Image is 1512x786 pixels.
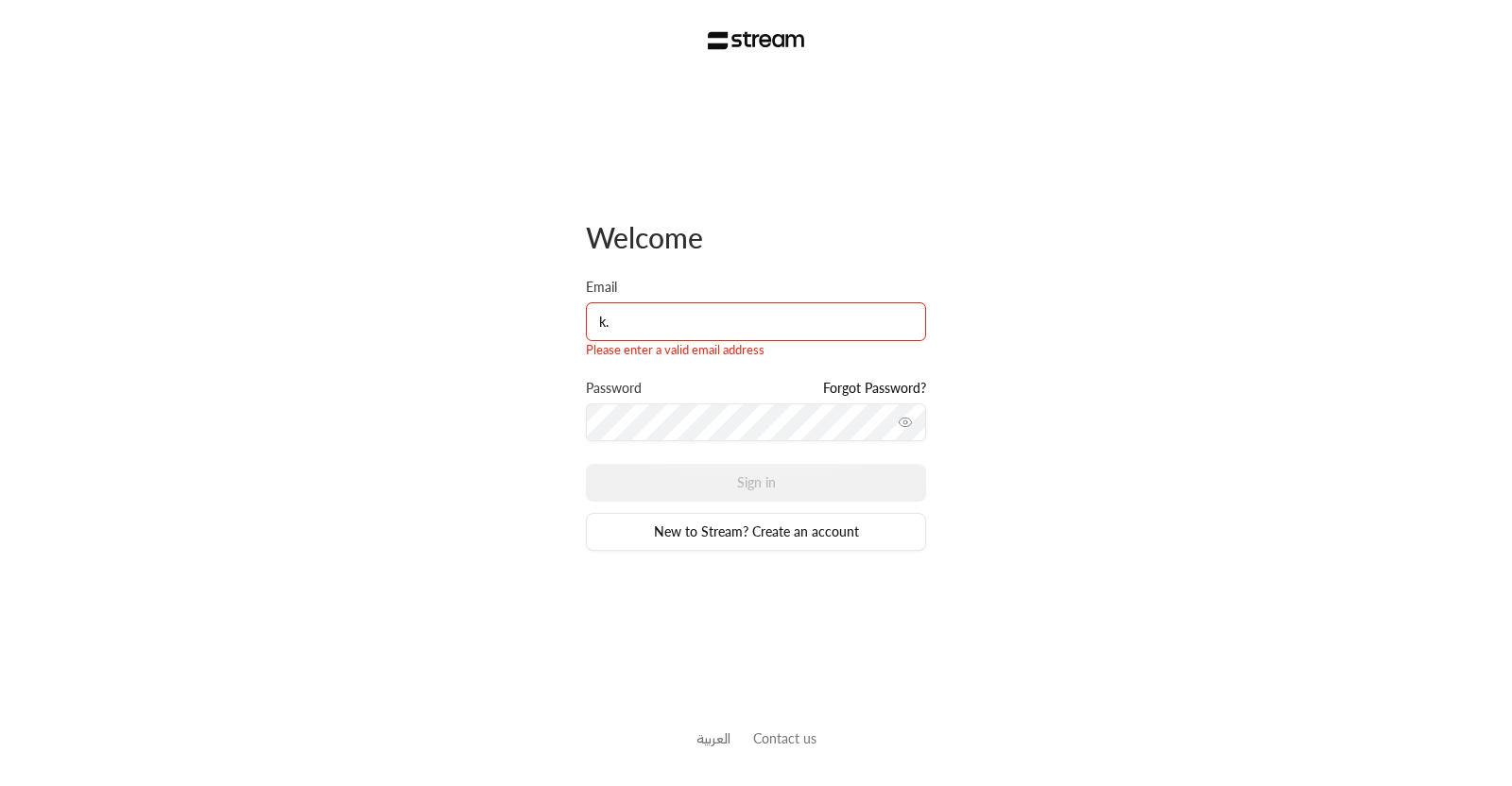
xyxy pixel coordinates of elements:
[753,728,816,748] button: Contact us
[753,730,816,746] a: Contact us
[890,407,920,437] button: toggle password visibility
[586,220,703,254] span: Welcome
[586,278,617,297] label: Email
[823,379,926,398] a: Forgot Password?
[586,341,926,360] div: Please enter a valid email address
[586,379,642,398] label: Password
[696,721,730,756] a: العربية
[586,513,926,551] a: New to Stream? Create an account
[708,31,805,50] img: Stream Logo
